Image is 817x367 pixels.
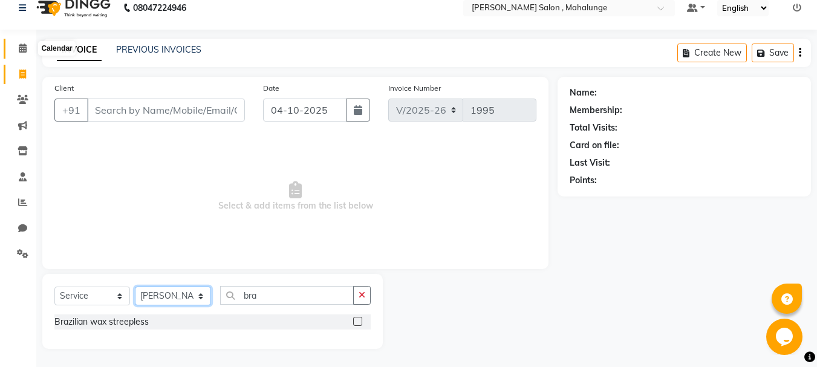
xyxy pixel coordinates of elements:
div: Points: [570,174,597,187]
div: Calendar [38,41,75,56]
div: Name: [570,86,597,99]
a: PREVIOUS INVOICES [116,44,201,55]
label: Client [54,83,74,94]
iframe: chat widget [766,319,805,355]
div: Last Visit: [570,157,610,169]
span: Select & add items from the list below [54,136,536,257]
div: Card on file: [570,139,619,152]
input: Search by Name/Mobile/Email/Code [87,99,245,122]
button: +91 [54,99,88,122]
div: Total Visits: [570,122,617,134]
div: Brazilian wax streepless [54,316,149,328]
input: Search or Scan [220,286,354,305]
button: Create New [677,44,747,62]
label: Date [263,83,279,94]
label: Invoice Number [388,83,441,94]
div: Membership: [570,104,622,117]
button: Save [752,44,794,62]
